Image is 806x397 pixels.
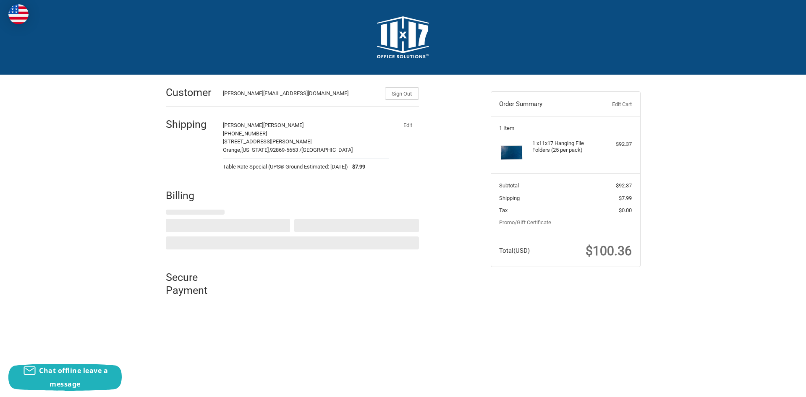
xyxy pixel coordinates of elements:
h2: Billing [166,189,215,202]
button: Chat offline leave a message [8,364,122,391]
span: Orange, [223,147,241,153]
img: duty and tax information for United States [8,4,29,24]
span: [STREET_ADDRESS][PERSON_NAME] [223,138,311,145]
span: [PHONE_NUMBER] [223,130,267,137]
div: [PERSON_NAME][EMAIL_ADDRESS][DOMAIN_NAME] [223,89,377,100]
span: Shipping [499,195,520,201]
span: $100.36 [586,244,632,258]
span: Total (USD) [499,247,530,254]
span: [PERSON_NAME] [263,122,304,128]
h3: 1 Item [499,125,632,132]
a: Promo/Gift Certificate [499,219,551,226]
span: $7.99 [348,163,365,171]
span: $92.37 [616,182,632,189]
button: Edit [397,119,419,131]
a: Edit Cart [590,100,632,109]
span: [GEOGRAPHIC_DATA] [301,147,353,153]
div: $92.37 [599,140,632,148]
h2: Shipping [166,118,215,131]
span: [US_STATE], [241,147,270,153]
span: Subtotal [499,182,519,189]
span: $0.00 [619,207,632,213]
span: [PERSON_NAME] [223,122,263,128]
span: $7.99 [619,195,632,201]
img: 11x17.com [377,16,429,58]
span: Tax [499,207,508,213]
iframe: Google Customer Reviews [737,374,806,397]
button: Sign Out [385,87,419,100]
span: Chat offline leave a message [39,366,108,389]
span: Table Rate Special (UPS® Ground Estimated: [DATE]) [223,163,348,171]
h2: Secure Payment [166,271,222,297]
span: 92869-5653 / [270,147,301,153]
h2: Customer [166,86,215,99]
h4: 1 x 11x17 Hanging File Folders (25 per pack) [532,140,597,154]
h3: Order Summary [499,100,590,109]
